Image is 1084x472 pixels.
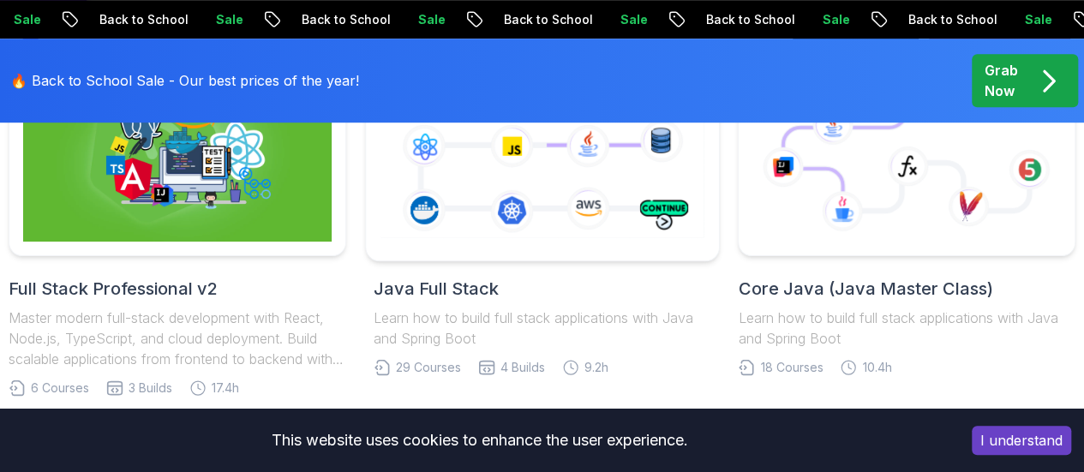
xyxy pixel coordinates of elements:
[680,11,796,28] p: Back to School
[738,308,1075,349] p: Learn how to build full stack applications with Java and Spring Boot
[31,379,89,397] span: 6 Courses
[392,11,446,28] p: Sale
[9,308,346,369] p: Master modern full-stack development with React, Node.js, TypeScript, and cloud deployment. Build...
[584,359,608,376] span: 9.2h
[796,11,851,28] p: Sale
[374,42,711,376] a: Java Full StackLearn how to build full stack applications with Java and Spring Boot29 Courses4 Bu...
[972,426,1071,455] button: Accept cookies
[862,359,891,376] span: 10.4h
[396,359,461,376] span: 29 Courses
[73,11,189,28] p: Back to School
[500,359,545,376] span: 4 Builds
[738,42,1075,376] a: Core Java (Java Master Class)Learn how to build full stack applications with Java and Spring Boot...
[13,421,946,459] div: This website uses cookies to enhance the user experience.
[882,11,998,28] p: Back to School
[212,379,239,397] span: 17.4h
[9,277,346,301] h2: Full Stack Professional v2
[374,308,711,349] p: Learn how to build full stack applications with Java and Spring Boot
[374,277,711,301] h2: Java Full Stack
[23,57,332,242] img: Full Stack Professional v2
[9,42,346,397] a: Full Stack Professional v2Full Stack Professional v2Master modern full-stack development with Rea...
[275,11,392,28] p: Back to School
[738,277,1075,301] h2: Core Java (Java Master Class)
[189,11,244,28] p: Sale
[10,70,359,91] p: 🔥 Back to School Sale - Our best prices of the year!
[998,11,1053,28] p: Sale
[760,359,823,376] span: 18 Courses
[477,11,594,28] p: Back to School
[985,60,1018,101] p: Grab Now
[129,379,172,397] span: 3 Builds
[594,11,649,28] p: Sale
